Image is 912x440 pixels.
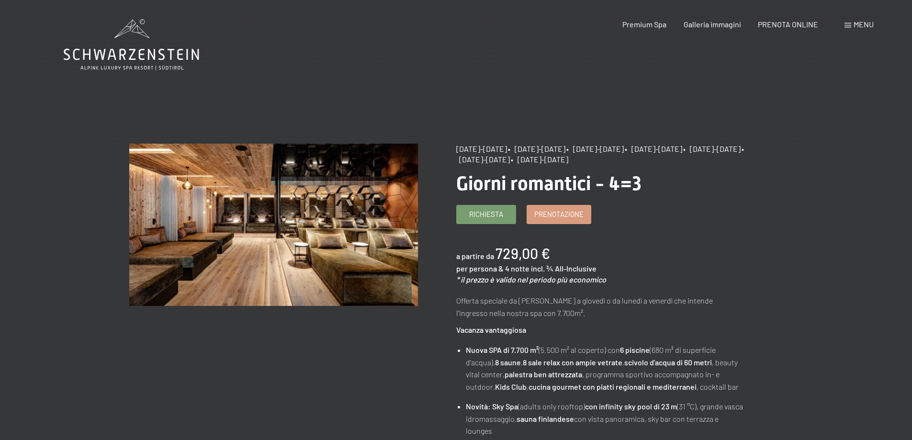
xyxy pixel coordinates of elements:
strong: Kids Club [495,382,527,391]
strong: Novità: Sky Spa [466,402,518,411]
span: • [DATE]-[DATE] [683,144,741,153]
strong: 8 saune [495,358,521,367]
strong: cucina gourmet con piatti regionali e mediterranei [529,382,697,391]
a: PRENOTA ONLINE [758,20,818,29]
strong: 8 sale relax con ampie vetrate [523,358,622,367]
li: (adults only rooftop) (31 °C), grande vasca idromassaggio, con vista panoramica, sky bar con terr... [466,400,744,437]
span: • [DATE]-[DATE] [511,155,568,164]
strong: con infinity sky pool di 23 m [585,402,677,411]
strong: 6 piscine [620,345,650,354]
a: Galleria immagini [684,20,741,29]
span: Prenotazione [534,209,584,219]
strong: Nuova SPA di 7.700 m² [466,345,539,354]
strong: Vacanza vantaggiosa [456,325,526,334]
span: incl. ¾ All-Inclusive [531,264,597,273]
span: 4 notte [505,264,529,273]
strong: scivolo d'acqua di 60 metri [624,358,712,367]
p: Offerta speciale da [PERSON_NAME] a giovedì o da lunedì a venerdì che intende l'ingresso nella no... [456,294,745,319]
span: Menu [854,20,874,29]
strong: palestra ben attrezzata [505,370,582,379]
span: a partire da [456,251,494,260]
span: • [DATE]-[DATE] [625,144,682,153]
span: [DATE]-[DATE] [456,144,507,153]
li: (5.500 m² al coperto) con (680 m² di superficie d'acqua), , , , beauty vital center, , programma ... [466,344,744,393]
a: Prenotazione [527,205,591,224]
strong: sauna finlandese [517,414,574,423]
a: Richiesta [457,205,516,224]
span: Giorni romantici - 4=3 [456,172,642,195]
em: * il prezzo è valido nel periodo più economico [456,275,606,284]
b: 729,00 € [495,245,550,262]
span: • [DATE]-[DATE] [508,144,565,153]
img: Giorni romantici - 4=3 [129,144,418,306]
span: per persona & [456,264,504,273]
span: • [DATE]-[DATE] [566,144,624,153]
span: Richiesta [469,209,503,219]
a: Premium Spa [622,20,666,29]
